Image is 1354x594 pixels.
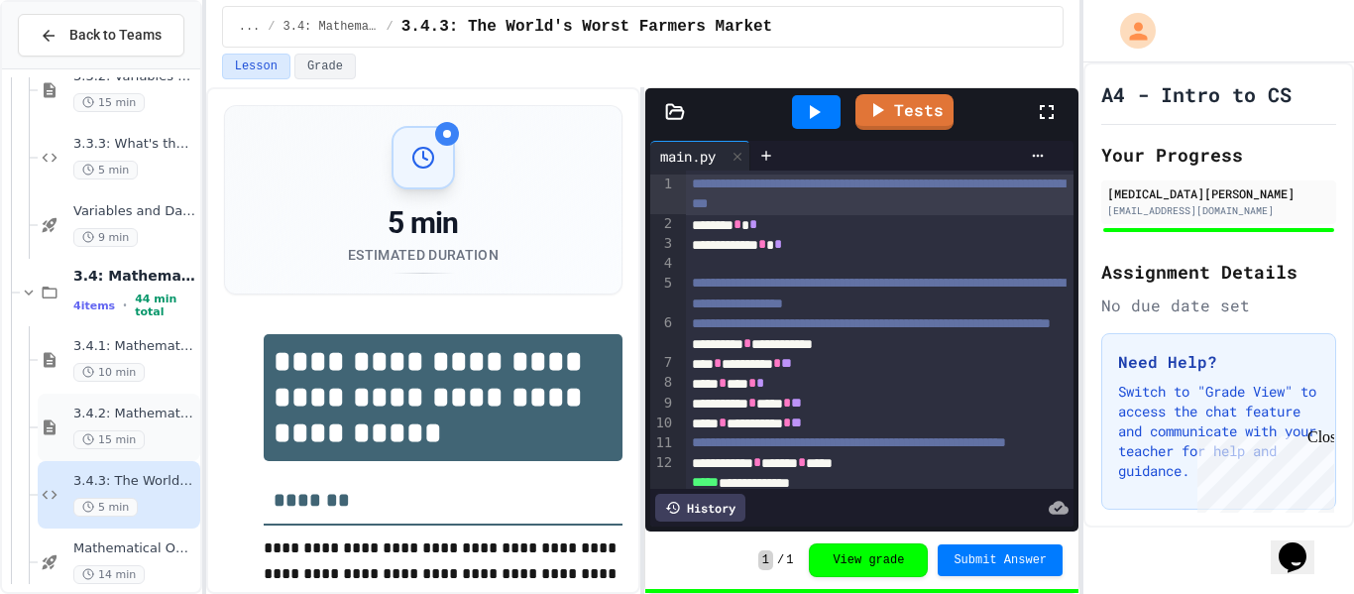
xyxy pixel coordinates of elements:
[650,453,675,493] div: 12
[387,19,394,35] span: /
[283,19,379,35] span: 3.4: Mathematical Operators
[73,161,138,179] span: 5 min
[73,363,145,382] span: 10 min
[650,274,675,313] div: 5
[348,245,499,265] div: Estimated Duration
[855,94,954,130] a: Tests
[650,313,675,353] div: 6
[294,54,356,79] button: Grade
[777,552,784,568] span: /
[73,203,196,220] span: Variables and Data types - quiz
[1118,382,1319,481] p: Switch to "Grade View" to access the chat feature and communicate with your teacher for help and ...
[650,234,675,254] div: 3
[73,93,145,112] span: 15 min
[73,136,196,153] span: 3.3.3: What's the Type?
[18,14,184,57] button: Back to Teams
[73,498,138,517] span: 5 min
[1101,141,1336,169] h2: Your Progress
[69,25,162,46] span: Back to Teams
[73,338,196,355] span: 3.4.1: Mathematical Operators
[348,205,499,241] div: 5 min
[650,175,675,214] div: 1
[650,414,675,433] div: 10
[786,552,793,568] span: 1
[73,228,138,247] span: 9 min
[73,473,196,490] span: 3.4.3: The World's Worst Farmers Market
[73,299,115,312] span: 4 items
[650,373,675,393] div: 8
[954,552,1047,568] span: Submit Answer
[135,293,196,318] span: 44 min total
[650,353,675,373] div: 7
[650,146,726,167] div: main.py
[650,394,675,414] div: 9
[1189,428,1334,513] iframe: chat widget
[123,297,127,313] span: •
[650,214,675,234] div: 2
[73,68,196,85] span: 3.3.2: Variables and Data Types - Review
[1101,258,1336,286] h2: Assignment Details
[938,544,1063,576] button: Submit Answer
[401,15,772,39] span: 3.4.3: The World's Worst Farmers Market
[73,565,145,584] span: 14 min
[73,267,196,285] span: 3.4: Mathematical Operators
[73,406,196,422] span: 3.4.2: Mathematical Operators - Review
[1271,515,1334,574] iframe: chat widget
[758,550,773,570] span: 1
[8,8,137,126] div: Chat with us now!Close
[650,141,750,171] div: main.py
[809,543,928,577] button: View grade
[268,19,275,35] span: /
[73,540,196,557] span: Mathematical Operators - Quiz
[1107,203,1330,218] div: [EMAIL_ADDRESS][DOMAIN_NAME]
[239,19,261,35] span: ...
[650,433,675,453] div: 11
[1101,80,1292,108] h1: A4 - Intro to CS
[1118,350,1319,374] h3: Need Help?
[655,494,745,522] div: History
[650,254,675,274] div: 4
[1099,8,1161,54] div: My Account
[222,54,290,79] button: Lesson
[73,430,145,449] span: 15 min
[1107,184,1330,202] div: [MEDICAL_DATA][PERSON_NAME]
[1101,294,1336,317] div: No due date set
